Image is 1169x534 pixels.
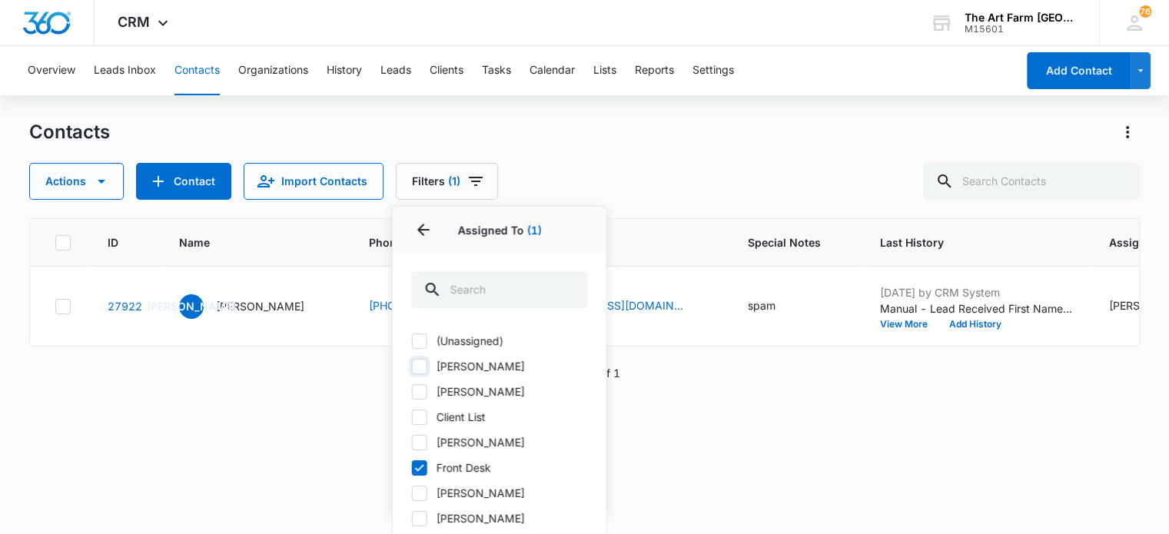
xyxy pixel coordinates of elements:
p: Manual - Lead Received First Name: [PERSON_NAME] Last Name: [PERSON_NAME] Phone: [PHONE_NUMBER] E... [880,300,1072,317]
button: View More [880,320,938,329]
p: [DATE] by CRM System [880,284,1072,300]
label: Client List [411,409,588,425]
button: Actions [1115,120,1140,144]
span: CRM [118,14,150,30]
a: Navigate to contact details page for Jennifer Obrien [108,300,142,313]
div: Phone - (949) 755-7782 - Select to Edit Field [369,297,493,316]
button: Back [411,217,436,242]
label: (Unassigned) [411,333,588,349]
span: ID [108,234,120,250]
span: Special Notes [748,234,821,250]
button: Calendar [530,46,575,95]
div: Special Notes - spam - Select to Edit Field [748,297,803,316]
button: Reports [635,46,674,95]
button: Overview [28,46,75,95]
button: Organizations [238,46,308,95]
label: Front Desk [411,459,588,476]
div: Email - jenn@dandyreviewaitools.com - Select to Edit Field [530,297,711,316]
h1: Contacts [29,121,110,144]
span: Email [530,234,689,250]
label: [PERSON_NAME] [411,510,588,526]
div: account name [965,12,1077,24]
button: Clients [430,46,463,95]
span: Name [179,234,310,250]
label: [PERSON_NAME] [411,485,588,501]
button: Add History [938,320,1012,329]
span: Last History [880,234,1050,250]
button: Tasks [482,46,511,95]
p: [PERSON_NAME] [216,298,304,314]
label: [PERSON_NAME] [411,434,588,450]
span: (1) [448,176,460,187]
button: Contacts [174,46,220,95]
button: Leads [380,46,411,95]
div: notifications count [1139,5,1151,18]
div: Name - Jennifer Obrien - Select to Edit Field [179,294,332,319]
input: Search Contacts [923,163,1140,200]
button: Filters [396,163,498,200]
div: spam [748,297,775,313]
span: (1) [526,224,541,237]
input: Search [411,271,588,308]
button: Actions [29,163,124,200]
span: Phone [369,234,470,250]
button: History [327,46,362,95]
label: [PERSON_NAME] [411,383,588,400]
button: Add Contact [136,163,231,200]
span: [PERSON_NAME] [179,294,204,319]
button: Import Contacts [244,163,384,200]
p: Assigned To [411,222,588,238]
button: Lists [593,46,616,95]
button: Add Contact [1027,52,1131,89]
button: Leads Inbox [94,46,156,95]
a: [PHONE_NUMBER] [369,297,465,313]
button: Settings [692,46,734,95]
span: 76 [1139,5,1151,18]
div: account id [965,24,1077,35]
label: [PERSON_NAME] [411,358,588,374]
